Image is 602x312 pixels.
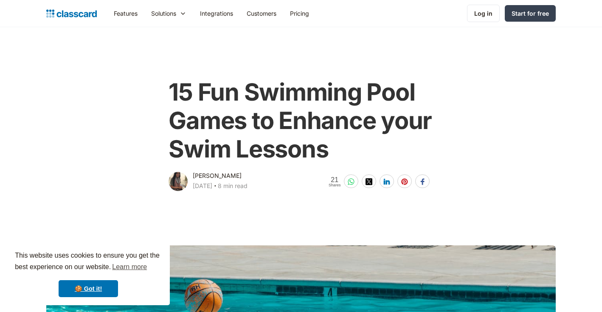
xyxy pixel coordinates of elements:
a: Integrations [193,4,240,23]
img: whatsapp-white sharing button [348,178,354,185]
span: 21 [329,176,341,183]
span: This website uses cookies to ensure you get the best experience on our website. [15,250,162,273]
a: learn more about cookies [111,261,148,273]
div: Start for free [512,9,549,18]
a: dismiss cookie message [59,280,118,297]
a: Features [107,4,144,23]
img: facebook-white sharing button [419,178,426,185]
div: 8 min read [218,181,248,191]
span: Shares [329,183,341,187]
div: Solutions [151,9,176,18]
div: Log in [474,9,492,18]
a: Log in [467,5,500,22]
a: Start for free [505,5,556,22]
img: linkedin-white sharing button [383,178,390,185]
div: Solutions [144,4,193,23]
div: cookieconsent [7,242,170,305]
div: [DATE] [193,181,212,191]
div: ‧ [212,181,218,193]
a: Customers [240,4,283,23]
img: pinterest-white sharing button [401,178,408,185]
img: twitter-white sharing button [366,178,372,185]
h1: 15 Fun Swimming Pool Games to Enhance your Swim Lessons [169,78,433,164]
a: Pricing [283,4,316,23]
a: home [46,8,97,20]
div: [PERSON_NAME] [193,171,242,181]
